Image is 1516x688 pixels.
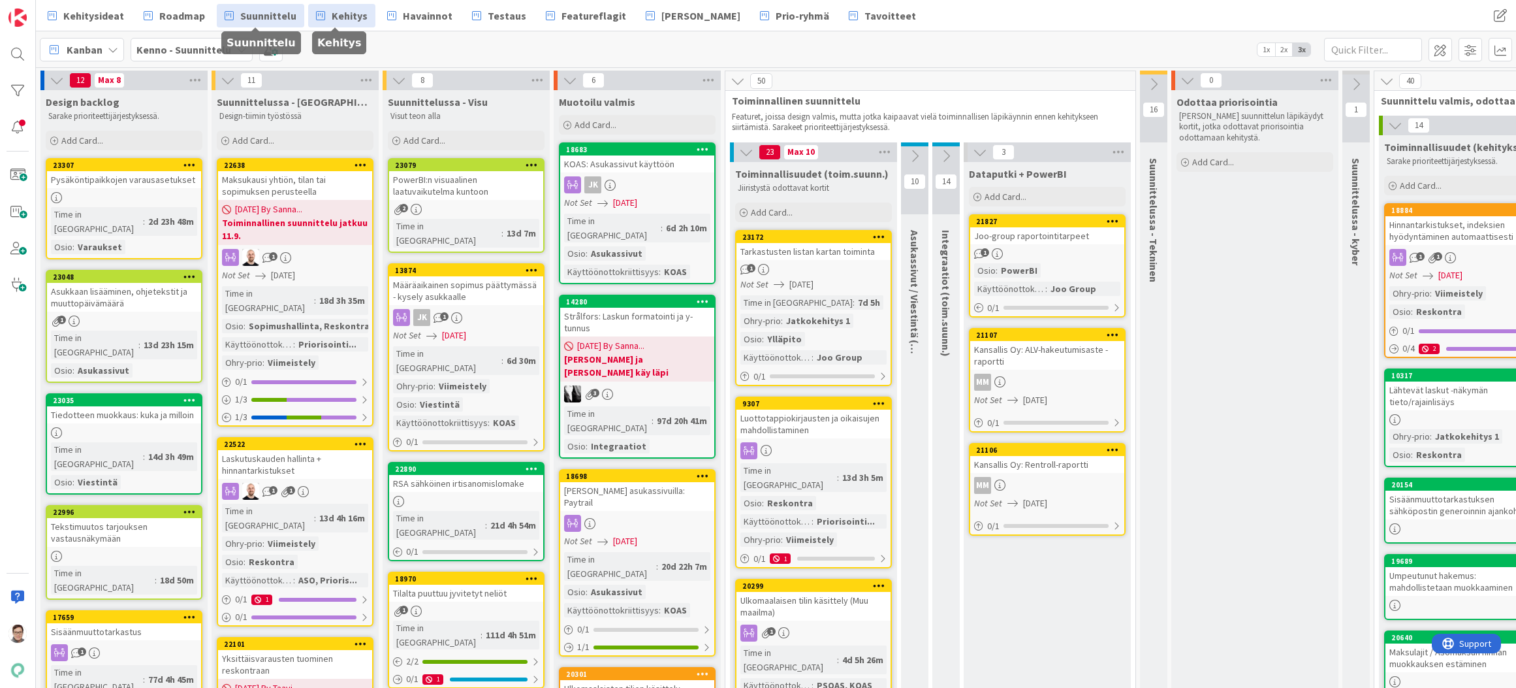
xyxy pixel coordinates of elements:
[566,297,714,306] div: 14280
[1402,342,1415,355] span: 0 / 4
[242,483,259,500] img: TM
[1434,252,1442,261] span: 1
[661,265,690,279] div: KOAS
[224,161,372,170] div: 22638
[218,438,372,450] div: 22522
[218,391,372,408] div: 1/3
[970,374,1124,391] div: MM
[564,353,710,379] b: [PERSON_NAME] ja [PERSON_NAME] käy läpi
[218,374,372,390] div: 0/1
[417,397,463,412] div: Viestintä
[72,363,74,378] span: :
[51,331,138,359] div: Time in [GEOGRAPHIC_DATA]
[987,301,1000,315] span: 0 / 1
[561,8,626,24] span: Featureflagit
[395,161,543,170] div: 23079
[839,470,887,485] div: 13d 3h 5m
[218,483,372,500] div: TM
[764,496,816,510] div: Reskontra
[74,475,121,489] div: Viestintä
[143,214,145,229] span: :
[736,398,891,438] div: 9307Luottotappiokirjausten ja oikaisujen mahdollistaminen
[740,314,781,328] div: Ohry-prio
[740,514,812,529] div: Käyttöönottokriittisyys
[663,221,710,235] div: 6d 2h 10m
[47,395,201,423] div: 23035Tiedotteen muokkaus: kuka ja milloin
[586,439,588,453] span: :
[57,316,66,324] span: 1
[560,156,714,172] div: KOAS: Asukassivut käyttöön
[1416,252,1425,261] span: 1
[47,171,201,188] div: Pysäköntipaikkojen varausasetukset
[789,278,813,291] span: [DATE]
[46,158,202,259] a: 23307Pysäköntipaikkojen varausasetuksetTime in [GEOGRAPHIC_DATA]:2d 23h 48mOsio:Varaukset
[388,462,545,561] a: 22890RSA sähköinen irtisanomislomakeTime in [GEOGRAPHIC_DATA]:21d 4h 54m0/1
[393,346,501,375] div: Time in [GEOGRAPHIC_DATA]
[389,159,543,200] div: 23079PowerBI:n visuaalinen laatuvaikutelma kuntoon
[222,269,250,281] i: Not Set
[464,4,534,27] a: Testaus
[271,269,295,282] span: [DATE]
[143,450,145,464] span: :
[742,399,891,408] div: 9307
[74,363,133,378] div: Asukassivut
[47,159,201,171] div: 23307
[764,332,805,346] div: Ylläpito
[74,240,125,254] div: Varaukset
[1438,269,1462,282] span: [DATE]
[559,142,716,284] a: 18683KOAS: Asukassivut käyttöönJKNot Set[DATE]Time in [GEOGRAPHIC_DATA]:6d 2h 10mOsio:Asukassivut...
[308,4,375,27] a: Kehitys
[218,409,372,425] div: 1/3
[855,295,883,310] div: 7d 5h
[222,355,262,370] div: Ohry-prio
[1432,429,1502,444] div: Jatkokehitys 1
[1389,304,1411,319] div: Osio
[51,207,143,236] div: Time in [GEOGRAPHIC_DATA]
[395,266,543,275] div: 13874
[235,375,247,389] span: 0 / 1
[293,337,295,352] span: :
[813,514,878,529] div: Priorisointi...
[27,2,59,18] span: Support
[740,463,837,492] div: Time in [GEOGRAPHIC_DATA]
[232,135,274,146] span: Add Card...
[240,8,296,24] span: Suunnittelu
[564,406,652,435] div: Time in [GEOGRAPHIC_DATA]
[564,265,659,279] div: Käyttöönottokriittisyys
[51,363,72,378] div: Osio
[53,508,201,517] div: 22996
[488,416,490,430] span: :
[1389,448,1411,462] div: Osio
[538,4,634,27] a: Featureflagit
[1402,324,1415,338] span: 0 / 1
[564,197,592,208] i: Not Set
[235,203,302,216] span: [DATE] By Sanna...
[487,518,539,532] div: 21d 4h 54m
[218,249,372,266] div: TM
[970,341,1124,370] div: Kansallis Oy: ALV-hakeutumisaste -raportti
[970,227,1124,244] div: Joo-group raportointitarpeet
[762,332,764,346] span: :
[47,283,201,312] div: Asukkaan lisääminen, ohjetekstit ja muuttopäivämäärä
[51,442,143,471] div: Time in [GEOGRAPHIC_DATA]
[295,337,360,352] div: Priorisointi...
[145,450,197,464] div: 14d 3h 49m
[740,350,812,365] div: Käyttöönottokriittisyys
[218,450,372,479] div: Laskutuskauden hallinta + hinnantarkistukset
[584,176,601,193] div: JK
[981,248,989,257] span: 1
[776,8,829,24] span: Prio-ryhmä
[140,338,197,352] div: 13d 23h 15m
[47,395,201,406] div: 23035
[389,434,543,450] div: 0/1
[51,475,72,489] div: Osio
[46,505,202,600] a: 22996Tekstimuutos tarjouksen vastausnäkymäänTime in [GEOGRAPHIC_DATA]:18d 50m
[262,355,264,370] span: :
[442,329,466,342] span: [DATE]
[560,482,714,511] div: [PERSON_NAME] asukassivuilla: Paytrail
[8,8,27,27] img: Visit kanbanzone.com
[970,329,1124,370] div: 21107Kansallis Oy: ALV-hakeutumisaste -raportti
[403,8,452,24] span: Havainnot
[559,295,716,459] a: 14280Strålfors: Laskun formatointi ja y-tunnus[DATE] By Sanna...[PERSON_NAME] ja [PERSON_NAME] kä...
[314,511,316,525] span: :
